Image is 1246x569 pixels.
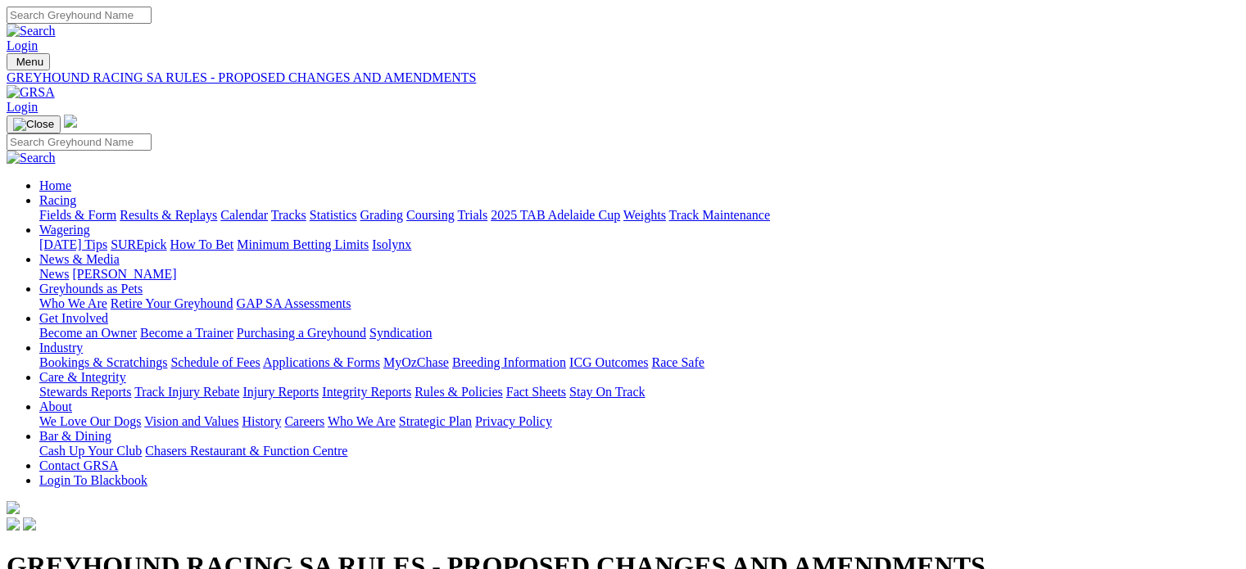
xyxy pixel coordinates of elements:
[7,70,1239,85] a: GREYHOUND RACING SA RULES - PROPOSED CHANGES AND AMENDMENTS
[72,267,176,281] a: [PERSON_NAME]
[170,237,234,251] a: How To Bet
[237,326,366,340] a: Purchasing a Greyhound
[284,414,324,428] a: Careers
[13,118,54,131] img: Close
[39,385,131,399] a: Stewards Reports
[170,355,260,369] a: Schedule of Fees
[39,385,1239,400] div: Care & Integrity
[39,414,1239,429] div: About
[39,193,76,207] a: Racing
[140,326,233,340] a: Become a Trainer
[39,178,71,192] a: Home
[39,326,137,340] a: Become an Owner
[7,24,56,38] img: Search
[7,85,55,100] img: GRSA
[39,267,69,281] a: News
[415,385,503,399] a: Rules & Policies
[145,444,347,458] a: Chasers Restaurant & Function Centre
[322,385,411,399] a: Integrity Reports
[39,400,72,413] a: About
[328,414,396,428] a: Who We Are
[7,38,38,52] a: Login
[7,501,20,514] img: logo-grsa-white.png
[39,473,147,487] a: Login To Blackbook
[39,296,107,310] a: Who We Are
[457,208,487,222] a: Trials
[39,341,83,354] a: Industry
[310,208,357,222] a: Statistics
[263,355,380,369] a: Applications & Forms
[372,237,411,251] a: Isolynx
[237,296,351,310] a: GAP SA Assessments
[144,414,238,428] a: Vision and Values
[39,208,1239,223] div: Racing
[452,355,566,369] a: Breeding Information
[7,100,38,114] a: Login
[399,414,472,428] a: Strategic Plan
[220,208,268,222] a: Calendar
[651,355,704,369] a: Race Safe
[7,115,61,133] button: Toggle navigation
[39,326,1239,341] div: Get Involved
[360,208,403,222] a: Grading
[7,517,20,531] img: facebook.svg
[39,237,1239,252] div: Wagering
[134,385,239,399] a: Track Injury Rebate
[39,444,142,458] a: Cash Up Your Club
[369,326,432,340] a: Syndication
[623,208,666,222] a: Weights
[39,282,143,296] a: Greyhounds as Pets
[7,151,56,165] img: Search
[39,370,126,384] a: Care & Integrity
[16,56,43,68] span: Menu
[491,208,620,222] a: 2025 TAB Adelaide Cup
[111,296,233,310] a: Retire Your Greyhound
[39,208,116,222] a: Fields & Form
[383,355,449,369] a: MyOzChase
[120,208,217,222] a: Results & Replays
[39,414,141,428] a: We Love Our Dogs
[39,311,108,325] a: Get Involved
[271,208,306,222] a: Tracks
[406,208,455,222] a: Coursing
[39,252,120,266] a: News & Media
[39,429,111,443] a: Bar & Dining
[39,355,167,369] a: Bookings & Scratchings
[7,133,152,151] input: Search
[111,237,166,251] a: SUREpick
[7,7,152,24] input: Search
[7,53,50,70] button: Toggle navigation
[39,267,1239,282] div: News & Media
[39,223,90,237] a: Wagering
[39,355,1239,370] div: Industry
[506,385,566,399] a: Fact Sheets
[39,444,1239,458] div: Bar & Dining
[242,414,281,428] a: History
[39,296,1239,311] div: Greyhounds as Pets
[569,355,648,369] a: ICG Outcomes
[242,385,319,399] a: Injury Reports
[23,517,36,531] img: twitter.svg
[569,385,645,399] a: Stay On Track
[669,208,770,222] a: Track Maintenance
[39,458,118,472] a: Contact GRSA
[237,237,369,251] a: Minimum Betting Limits
[64,115,77,128] img: logo-grsa-white.png
[39,237,107,251] a: [DATE] Tips
[475,414,552,428] a: Privacy Policy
